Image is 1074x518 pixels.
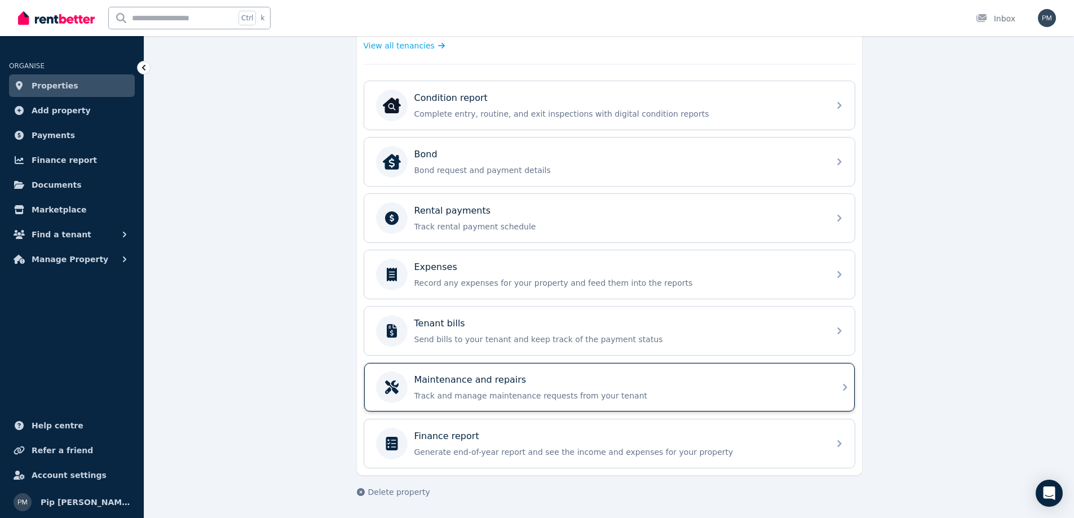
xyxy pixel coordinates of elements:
button: Find a tenant [9,223,135,246]
span: Marketplace [32,203,86,216]
img: Pip Mcconnell [14,493,32,511]
a: Marketplace [9,198,135,221]
p: Condition report [414,91,488,105]
span: Documents [32,178,82,192]
button: Manage Property [9,248,135,271]
span: Finance report [32,153,97,167]
img: Bond [383,153,401,171]
a: Tenant billsSend bills to your tenant and keep track of the payment status [364,307,855,355]
a: Finance reportGenerate end-of-year report and see the income and expenses for your property [364,419,855,468]
span: Account settings [32,468,107,482]
p: Track rental payment schedule [414,221,823,232]
a: Refer a friend [9,439,135,462]
span: View all tenancies [364,40,435,51]
p: Rental payments [414,204,491,218]
span: Help centre [32,419,83,432]
img: RentBetter [18,10,95,26]
a: Properties [9,74,135,97]
a: Documents [9,174,135,196]
span: ORGANISE [9,62,45,70]
a: Account settings [9,464,135,486]
p: Expenses [414,260,457,274]
p: Complete entry, routine, and exit inspections with digital condition reports [414,108,823,119]
p: Record any expenses for your property and feed them into the reports [414,277,823,289]
a: View all tenancies [364,40,445,51]
p: Bond [414,148,437,161]
div: Inbox [976,13,1015,24]
span: Ctrl [238,11,256,25]
span: Payments [32,129,75,142]
p: Tenant bills [414,317,465,330]
a: Add property [9,99,135,122]
p: Generate end-of-year report and see the income and expenses for your property [414,446,823,458]
span: Manage Property [32,253,108,266]
a: Rental paymentsTrack rental payment schedule [364,194,855,242]
a: Condition reportCondition reportComplete entry, routine, and exit inspections with digital condit... [364,81,855,130]
span: Add property [32,104,91,117]
span: Refer a friend [32,444,93,457]
span: k [260,14,264,23]
a: Help centre [9,414,135,437]
a: BondBondBond request and payment details [364,138,855,186]
button: Delete property [357,486,430,498]
a: Maintenance and repairsTrack and manage maintenance requests from your tenant [364,363,855,411]
p: Track and manage maintenance requests from your tenant [414,390,823,401]
span: Find a tenant [32,228,91,241]
img: Pip Mcconnell [1038,9,1056,27]
span: Pip [PERSON_NAME] [41,495,130,509]
span: Delete property [368,486,430,498]
img: Condition report [383,96,401,114]
p: Send bills to your tenant and keep track of the payment status [414,334,823,345]
p: Finance report [414,430,479,443]
div: Open Intercom Messenger [1036,480,1063,507]
a: Finance report [9,149,135,171]
span: Properties [32,79,78,92]
p: Bond request and payment details [414,165,823,176]
a: ExpensesRecord any expenses for your property and feed them into the reports [364,250,855,299]
p: Maintenance and repairs [414,373,527,387]
a: Payments [9,124,135,147]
